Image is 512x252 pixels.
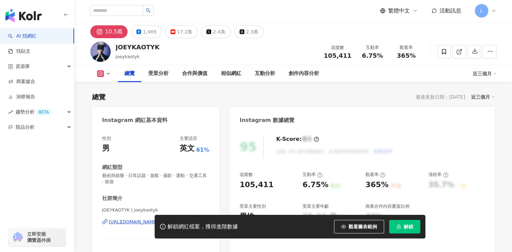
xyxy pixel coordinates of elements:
span: 解鎖 [404,224,413,229]
div: 365% [365,180,388,190]
button: 10.5萬 [90,25,128,38]
div: 互動率 [303,172,322,178]
span: 競品分析 [16,120,35,135]
div: 2.3萬 [246,27,258,36]
div: 社群簡介 [102,195,123,202]
div: 追蹤數 [240,172,253,178]
div: 最後更新日期：[DATE] [416,94,465,100]
div: 受眾分析 [148,70,169,78]
div: Instagram 網紅基本資料 [102,117,168,124]
div: 2.4萬 [213,27,225,36]
div: 近三個月 [473,68,496,79]
button: 1,469 [131,25,162,38]
div: 105,411 [240,180,273,190]
div: 性別 [102,135,111,142]
button: 觀看圖表範例 [334,220,384,233]
a: 找貼文 [8,48,30,55]
div: Instagram 數據總覽 [240,117,294,124]
button: 解鎖 [389,220,420,233]
div: 合作與價值 [182,70,207,78]
div: 網紅類型 [102,164,123,171]
div: 男 [102,143,110,154]
img: logo [5,9,42,22]
span: 觀看圖表範例 [349,224,377,229]
button: 2.4萬 [201,25,230,38]
div: 觀看率 [365,172,385,178]
a: 商案媒合 [8,78,35,85]
div: 追蹤數 [324,44,352,51]
span: rise [8,110,13,115]
div: 互動率 [360,44,385,51]
span: 105,411 [324,52,352,59]
span: 繁體中文 [388,7,410,15]
span: L [480,7,483,15]
span: 立即安裝 瀏覽器外掛 [27,231,51,243]
div: 受眾主要年齡 [303,203,329,209]
div: JOEYKAOTYK [116,43,160,51]
span: 趨勢分析 [16,104,51,120]
div: 互動分析 [255,70,275,78]
div: 受眾主要性別 [240,203,266,209]
img: KOL Avatar [90,42,111,62]
span: JOEYKAOTYK | joeykaotyk [102,207,209,213]
div: 6.75% [303,180,328,190]
a: searchAI 找網紅 [8,33,37,40]
button: 17.2萬 [165,25,198,38]
div: 商業合作內容覆蓋比例 [365,203,409,209]
span: joeykaotyk [116,54,140,59]
span: 資源庫 [16,59,30,74]
div: 17.2萬 [177,27,192,36]
div: 創作內容分析 [289,70,319,78]
span: 活動訊息 [440,7,461,14]
span: 藝術與娛樂 · 日常話題 · 遊戲 · 攝影 · 運動 · 交通工具 · 旅遊 [102,173,209,185]
div: 主要語言 [180,135,197,142]
div: 男性 [240,211,254,222]
div: 總覽 [92,92,106,102]
span: 61% [196,146,209,154]
div: BETA [36,109,51,116]
div: 10.5萬 [105,27,123,36]
span: 365% [397,52,416,59]
span: lock [396,224,401,229]
span: 6.75% [362,52,383,59]
img: chrome extension [11,232,24,243]
span: search [146,8,151,13]
div: 解鎖網紅檔案，獲得進階數據 [168,223,238,230]
a: 洞察報告 [8,94,35,100]
div: 近三個月 [471,93,495,101]
div: 觀看率 [394,44,419,51]
div: K-Score : [276,135,319,143]
div: 總覽 [125,70,135,78]
div: 英文 [180,143,195,154]
div: 相似網紅 [221,70,241,78]
div: 1,469 [143,27,156,36]
button: 2.3萬 [234,25,264,38]
div: 漲粉率 [428,172,448,178]
a: chrome extension立即安裝 瀏覽器外掛 [9,228,66,246]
